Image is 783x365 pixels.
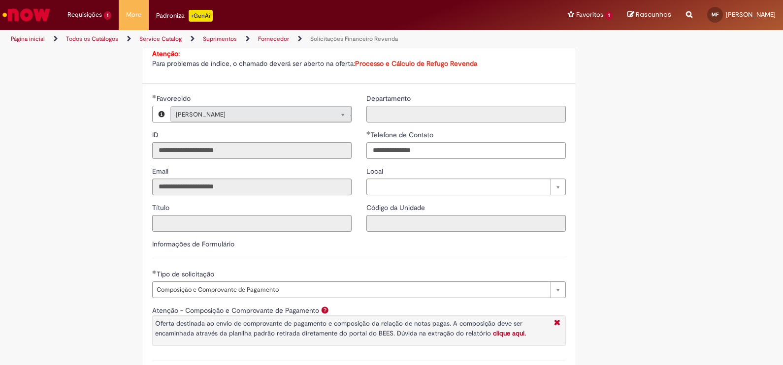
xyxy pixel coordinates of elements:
[152,93,193,103] label: Somente leitura - Necessários - Favorecido
[366,167,385,176] span: Local
[366,131,371,135] span: Obrigatório Preenchido
[152,240,234,248] label: Informações de Formulário
[104,11,111,20] span: 1
[139,35,182,43] a: Service Catalog
[310,35,398,43] a: Solicitações Financeiro Revenda
[157,282,546,298] span: Composição e Comprovante de Pagamento
[493,329,526,337] a: clique aqui.
[176,107,326,122] span: [PERSON_NAME]
[726,10,776,19] span: [PERSON_NAME]
[319,306,331,314] span: Ajuda para Atenção - Composição e Comprovante de Pagamento
[712,11,718,18] span: MF
[203,35,237,43] a: Suprimentos
[152,306,319,315] label: Atenção - Composição e Comprovante de Pagamento
[152,49,566,68] p: Para problemas de índice, o chamado deverá ser aberto na oferta:
[366,203,427,213] label: Somente leitura - Código da Unidade
[366,93,413,103] label: Somente leitura - Departamento
[66,35,118,43] a: Todos os Catálogos
[152,142,352,159] input: ID
[155,319,526,337] span: Oferta destinada ao envio de comprovante de pagamento e composição da relação de notas pagas. A c...
[366,179,566,195] a: Limpar campo Local
[636,10,671,19] span: Rascunhos
[153,106,170,122] button: Favorecido, Visualizar este registro Mario Filho
[366,106,566,122] input: Departamento
[627,10,671,20] a: Rascunhos
[605,11,613,20] span: 1
[156,10,213,22] div: Padroniza
[152,167,170,176] span: Somente leitura - Email
[152,270,157,274] span: Obrigatório Preenchido
[157,270,216,278] span: Tipo de solicitação
[152,130,161,140] label: Somente leitura - ID
[11,35,45,43] a: Página inicial
[152,215,352,232] input: Título
[152,166,170,176] label: Somente leitura - Email
[7,30,515,48] ul: Trilhas de página
[366,142,566,159] input: Telefone de Contato
[157,94,193,103] span: Necessários - Favorecido
[576,10,603,20] span: Favoritos
[152,94,157,98] span: Obrigatório Preenchido
[189,10,213,22] p: +GenAi
[126,10,141,20] span: More
[152,179,352,195] input: Email
[366,203,427,212] span: Somente leitura - Código da Unidade
[366,215,566,232] input: Código da Unidade
[152,49,180,58] strong: Atenção:
[152,203,171,213] label: Somente leitura - Título
[552,318,563,329] i: Fechar More information Por question_atencao
[152,130,161,139] span: Somente leitura - ID
[258,35,289,43] a: Fornecedor
[355,59,477,68] a: Processo e Cálculo de Refugo Revenda
[152,203,171,212] span: Somente leitura - Título
[67,10,102,20] span: Requisições
[1,5,52,25] img: ServiceNow
[371,130,435,139] span: Telefone de Contato
[170,106,351,122] a: [PERSON_NAME]Limpar campo Favorecido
